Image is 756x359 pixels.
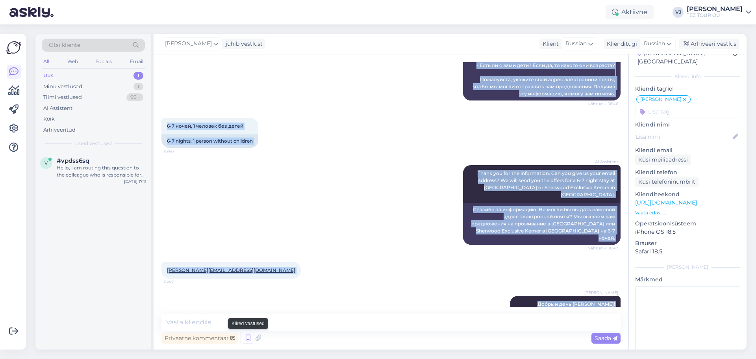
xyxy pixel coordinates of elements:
[57,164,146,179] div: Hello, I am routing this question to the colleague who is responsible for this topic. The reply m...
[644,39,665,48] span: Russian
[635,247,740,256] p: Safari 18.5
[635,228,740,236] p: iPhone OS 18.5
[635,239,740,247] p: Brauser
[640,97,682,102] span: [PERSON_NAME]
[43,115,55,123] div: Kõik
[606,5,654,19] div: Aktiivne
[43,83,82,91] div: Minu vestlused
[635,219,740,228] p: Operatsioonisüsteem
[635,73,740,80] div: Kliendi info
[635,121,740,129] p: Kliendi nimi
[635,190,740,199] p: Klienditeekond
[635,209,740,216] p: Vaata edasi ...
[604,40,637,48] div: Klienditugi
[635,146,740,154] p: Kliendi email
[49,41,80,49] span: Otsi kliente
[589,159,618,165] span: AI Assistent
[6,40,21,55] img: Askly Logo
[539,40,559,48] div: Klient
[43,72,54,80] div: Uus
[587,101,618,107] span: Nähtud ✓ 16:46
[463,203,621,245] div: Спасибо за информацию. Не могли бы вы дать нам свой адрес электронной почты? Мы вышлем вам предло...
[161,333,238,344] div: Privaatne kommentaar
[94,56,113,67] div: Socials
[133,83,143,91] div: 1
[232,320,265,327] small: Kiired vastused
[165,39,212,48] span: [PERSON_NAME]
[43,104,72,112] div: AI Assistent
[635,106,740,117] input: Lisa tag
[161,134,258,148] div: 6-7 nights, 1 person without children
[515,301,615,321] span: Добрый день [PERSON_NAME]! Я проверю и вышлю вам предложения!
[635,199,697,206] a: [URL][DOMAIN_NAME]
[635,264,740,271] div: [PERSON_NAME]
[635,275,740,284] p: Märkmed
[44,160,48,166] span: v
[42,56,51,67] div: All
[128,56,145,67] div: Email
[687,12,743,19] div: TEZ TOUR OÜ
[167,123,243,129] span: 6-7 ночей, 1 человек без детей
[164,279,193,285] span: 16:47
[66,56,80,67] div: Web
[167,267,295,273] a: [PERSON_NAME][EMAIL_ADDRESS][DOMAIN_NAME]
[635,168,740,177] p: Kliendi telefon
[164,148,193,154] span: 16:46
[587,245,618,251] span: Nähtud ✓ 16:47
[43,93,82,101] div: Tiimi vestlused
[126,93,143,101] div: 99+
[687,6,751,19] a: [PERSON_NAME]TEZ TOUR OÜ
[635,154,691,165] div: Küsi meiliaadressi
[673,7,684,18] div: VJ
[635,177,699,187] div: Küsi telefoninumbrit
[124,179,146,184] div: [DATE] 17:11
[565,39,587,48] span: Russian
[222,40,263,48] div: juhib vestlust
[636,132,731,141] input: Lisa nimi
[478,170,616,197] span: Thank you for the information. Can you give us your email address? We will send you the offers fo...
[635,85,740,93] p: Kliendi tag'id
[687,6,743,12] div: [PERSON_NAME]
[584,290,618,296] span: [PERSON_NAME]
[595,335,617,342] span: Saada
[57,157,89,164] span: #vpdss6sq
[679,39,739,49] div: Arhiveeri vestlus
[75,140,112,147] span: Uued vestlused
[637,49,732,66] div: [GEOGRAPHIC_DATA], [GEOGRAPHIC_DATA]
[133,72,143,80] div: 1
[43,126,76,134] div: Arhiveeritud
